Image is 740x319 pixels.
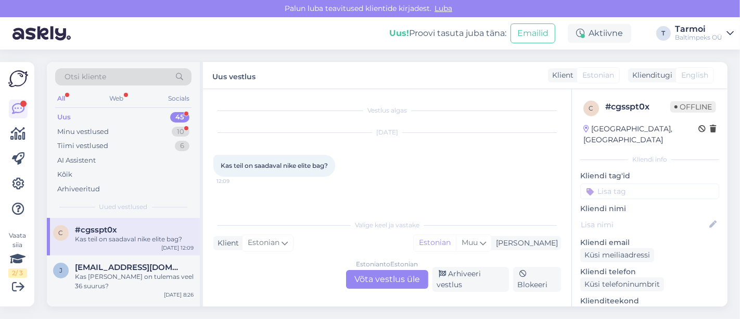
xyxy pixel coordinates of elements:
span: Muu [462,238,478,247]
div: Võta vestlus üle [346,270,428,289]
div: Estonian to Estonian [356,260,418,269]
span: j [59,266,62,274]
p: Kliendi email [580,237,719,248]
div: [DATE] [213,128,561,137]
div: Kas teil on saadaval nike elite bag? [75,235,194,244]
div: Tarmoi [675,25,722,33]
div: Vestlus algas [213,106,561,115]
div: Aktiivne [568,24,631,43]
div: [GEOGRAPHIC_DATA], [GEOGRAPHIC_DATA] [583,124,698,145]
div: 6 [175,141,189,151]
a: TarmoiBaltimpeks OÜ [675,25,734,42]
div: [DATE] 8:26 [164,291,194,299]
span: c [59,229,63,237]
div: Küsi meiliaadressi [580,248,654,262]
div: T [656,26,671,41]
div: Blokeeri [513,267,561,292]
p: Kliendi nimi [580,203,719,214]
div: Kas [PERSON_NAME] on tulemas veel 36 suurus? [75,272,194,291]
div: Web [108,92,126,105]
span: Luba [431,4,455,13]
span: Otsi kliente [65,71,106,82]
div: Vaata siia [8,231,27,278]
div: Baltimpeks OÜ [675,33,722,42]
span: Uued vestlused [99,202,148,212]
img: Askly Logo [8,70,28,87]
span: Estonian [248,237,279,249]
span: #cgsspt0x [75,225,117,235]
div: All [55,92,67,105]
span: 12:09 [216,177,256,185]
div: Uus [57,112,71,122]
div: Minu vestlused [57,127,109,137]
div: Kõik [57,169,72,180]
div: # cgsspt0x [605,101,670,113]
div: Küsi telefoninumbrit [580,277,664,291]
div: 45 [170,112,189,122]
div: Valige keel ja vastake [213,220,561,230]
div: Arhiveeri vestlus [432,267,509,292]
div: Proovi tasuta juba täna: [389,27,506,40]
div: Klient [213,238,239,249]
div: Tiimi vestlused [57,141,108,151]
div: Klient [548,70,573,81]
span: Kas teil on saadaval nike elite bag? [221,162,328,169]
div: Arhiveeritud [57,184,100,194]
div: Klienditugi [628,70,672,81]
b: Uus! [389,28,409,38]
p: Kliendi telefon [580,266,719,277]
div: 2 / 3 [8,268,27,278]
div: Socials [166,92,192,105]
span: c [589,104,594,112]
div: Kliendi info [580,155,719,164]
div: [PERSON_NAME] [492,238,558,249]
span: Estonian [582,70,614,81]
span: Offline [670,101,716,113]
div: Estonian [414,235,456,251]
button: Emailid [511,23,555,43]
div: AI Assistent [57,155,96,166]
div: 10 [172,127,189,137]
label: Uus vestlus [212,68,256,82]
p: Klienditeekond [580,296,719,306]
input: Lisa nimi [581,219,707,230]
input: Lisa tag [580,183,719,199]
span: janamottus@gmail.com [75,263,183,272]
p: Kliendi tag'id [580,170,719,181]
div: [DATE] 12:09 [161,244,194,252]
span: English [681,70,708,81]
